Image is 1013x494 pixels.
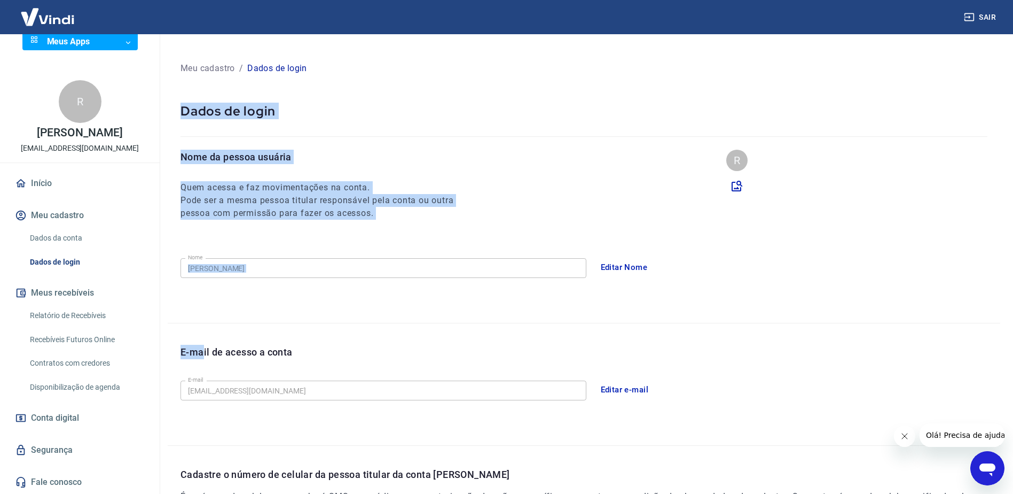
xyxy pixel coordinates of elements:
p: E-mail de acesso a conta [180,345,293,359]
a: Fale conosco [13,470,147,494]
img: Vindi [13,1,82,33]
a: Disponibilização de agenda [26,376,147,398]
div: R [59,80,101,123]
p: Cadastre o número de celular da pessoa titular da conta [PERSON_NAME] [180,467,1000,482]
label: E-mail [188,376,203,384]
a: Conta digital [13,406,147,430]
p: / [239,62,243,75]
a: Relatório de Recebíveis [26,305,147,327]
a: Dados da conta [26,227,147,249]
label: Nome [188,253,203,261]
button: Editar Nome [595,256,654,279]
div: R [726,150,748,171]
iframe: Mensagem da empresa [920,423,1004,447]
button: Meus recebíveis [13,281,147,305]
iframe: Botão para abrir a janela de mensagens [970,451,1004,485]
p: [EMAIL_ADDRESS][DOMAIN_NAME] [21,143,139,154]
iframe: Fechar mensagem [894,426,915,447]
h6: Quem acessa e faz movimentações na conta. [180,181,473,194]
a: Início [13,172,147,195]
button: Meu cadastro [13,204,147,227]
a: Dados de login [26,251,147,273]
a: Recebíveis Futuros Online [26,329,147,351]
p: [PERSON_NAME] [37,127,122,138]
a: Segurança [13,438,147,462]
p: Dados de login [180,103,987,119]
button: Sair [962,7,1000,27]
button: Editar e-mail [595,379,655,401]
span: Olá! Precisa de ajuda? [6,7,90,16]
p: Dados de login [247,62,307,75]
h6: Pode ser a mesma pessoa titular responsável pela conta ou outra pessoa com permissão para fazer o... [180,194,473,220]
span: Conta digital [31,411,79,426]
p: Nome da pessoa usuária [180,150,473,164]
p: Meu cadastro [180,62,235,75]
a: Contratos com credores [26,352,147,374]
